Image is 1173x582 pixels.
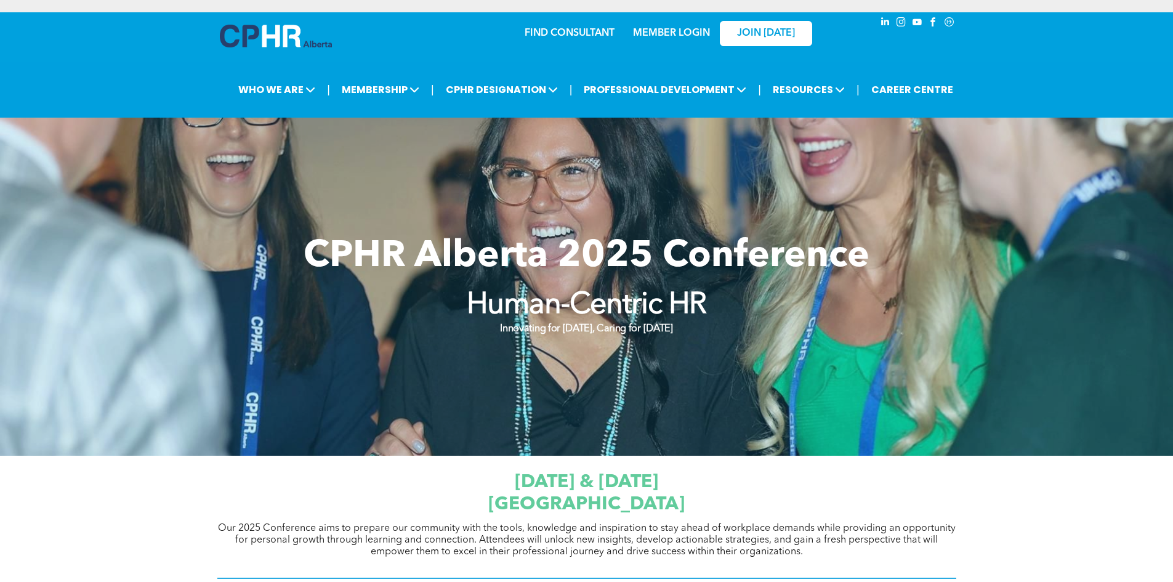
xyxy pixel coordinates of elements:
a: FIND CONSULTANT [525,28,615,38]
span: CPHR Alberta 2025 Conference [304,238,869,275]
span: PROFESSIONAL DEVELOPMENT [580,78,750,101]
span: JOIN [DATE] [737,28,795,39]
span: WHO WE ARE [235,78,319,101]
strong: Innovating for [DATE], Caring for [DATE] [500,324,672,334]
span: MEMBERSHIP [338,78,423,101]
strong: Human-Centric HR [467,291,707,320]
a: Social network [943,15,956,32]
li: | [570,77,573,102]
a: CAREER CENTRE [868,78,957,101]
a: facebook [927,15,940,32]
a: youtube [911,15,924,32]
a: JOIN [DATE] [720,21,812,46]
a: MEMBER LOGIN [633,28,710,38]
li: | [857,77,860,102]
span: CPHR DESIGNATION [442,78,562,101]
li: | [758,77,761,102]
span: [GEOGRAPHIC_DATA] [488,495,685,514]
li: | [327,77,330,102]
img: A blue and white logo for cp alberta [220,25,332,47]
span: RESOURCES [769,78,849,101]
li: | [431,77,434,102]
a: instagram [895,15,908,32]
span: [DATE] & [DATE] [515,473,658,491]
a: linkedin [879,15,892,32]
span: Our 2025 Conference aims to prepare our community with the tools, knowledge and inspiration to st... [218,523,956,557]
